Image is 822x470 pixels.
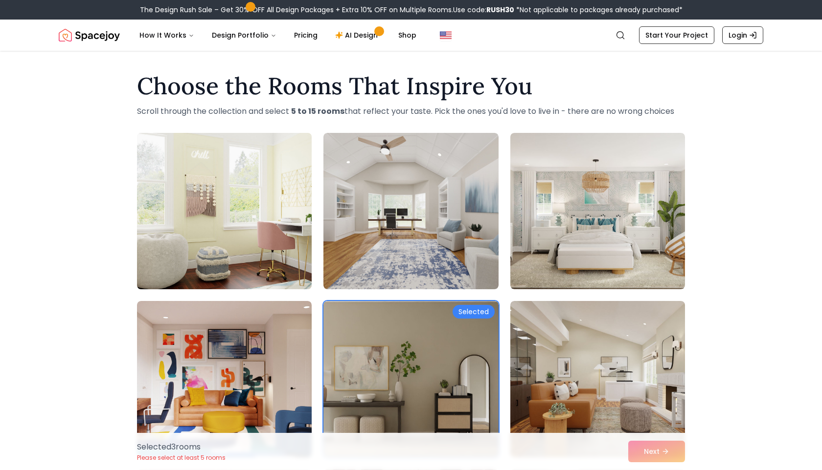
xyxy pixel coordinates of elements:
[137,441,226,453] p: Selected 3 room s
[486,5,514,15] b: RUSH30
[453,305,495,319] div: Selected
[323,301,498,457] img: Room room-5
[59,25,120,45] a: Spacejoy
[132,25,202,45] button: How It Works
[137,106,685,117] p: Scroll through the collection and select that reflect your taste. Pick the ones you'd love to liv...
[132,25,424,45] nav: Main
[453,5,514,15] span: Use code:
[137,301,312,457] img: Room room-4
[722,26,763,44] a: Login
[390,25,424,45] a: Shop
[514,5,683,15] span: *Not applicable to packages already purchased*
[639,26,714,44] a: Start Your Project
[323,133,498,289] img: Room room-2
[291,106,344,117] strong: 5 to 15 rooms
[440,29,452,41] img: United States
[510,301,685,457] img: Room room-6
[204,25,284,45] button: Design Portfolio
[140,5,683,15] div: The Design Rush Sale – Get 30% OFF All Design Packages + Extra 10% OFF on Multiple Rooms.
[510,133,685,289] img: Room room-3
[327,25,388,45] a: AI Design
[137,74,685,98] h1: Choose the Rooms That Inspire You
[133,129,316,293] img: Room room-1
[59,25,120,45] img: Spacejoy Logo
[137,454,226,462] p: Please select at least 5 rooms
[286,25,325,45] a: Pricing
[59,20,763,51] nav: Global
